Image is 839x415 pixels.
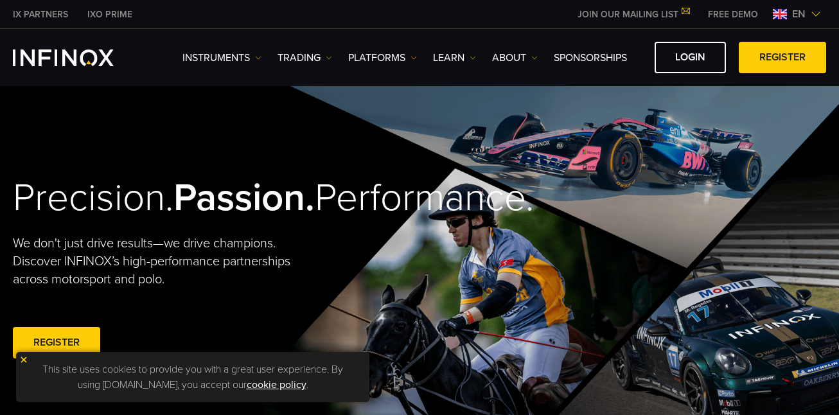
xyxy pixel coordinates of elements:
[13,327,100,358] a: REGISTER
[492,50,538,66] a: ABOUT
[13,175,379,222] h2: Precision. Performance.
[433,50,476,66] a: Learn
[13,49,144,66] a: INFINOX Logo
[3,8,78,21] a: INFINOX
[787,6,811,22] span: en
[655,42,726,73] a: LOGIN
[19,355,28,364] img: yellow close icon
[182,50,261,66] a: Instruments
[278,50,332,66] a: TRADING
[247,378,306,391] a: cookie policy
[348,50,417,66] a: PLATFORMS
[698,8,768,21] a: INFINOX MENU
[568,9,698,20] a: JOIN OUR MAILING LIST
[554,50,627,66] a: SPONSORSHIPS
[173,175,315,221] strong: Passion.
[78,8,142,21] a: INFINOX
[22,358,363,396] p: This site uses cookies to provide you with a great user experience. By using [DOMAIN_NAME], you a...
[13,234,306,288] p: We don't just drive results—we drive champions. Discover INFINOX’s high-performance partnerships ...
[739,42,826,73] a: REGISTER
